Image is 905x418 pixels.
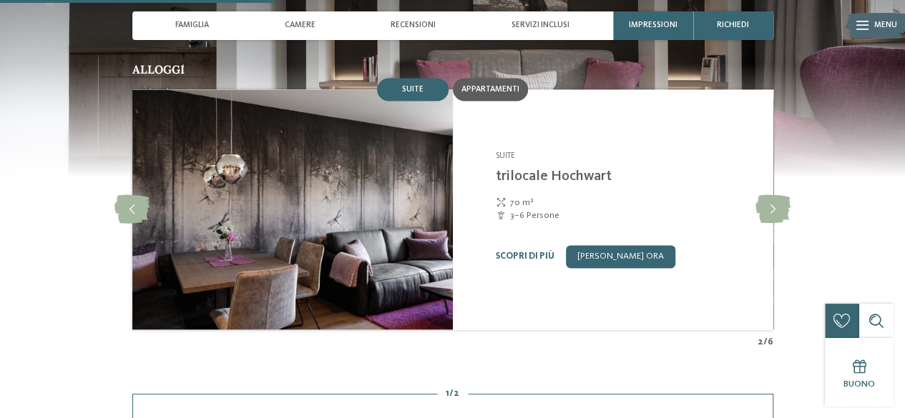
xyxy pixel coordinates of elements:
[496,252,554,261] a: Scopri di più
[461,85,519,94] span: Appartamenti
[391,21,436,30] span: Recensioni
[446,387,449,400] span: 1
[132,62,185,76] span: Alloggi
[449,387,454,400] span: /
[509,209,559,222] span: 3–6 Persone
[285,21,315,30] span: Camere
[758,335,763,348] span: 2
[509,196,533,209] span: 70 m²
[454,387,459,400] span: 2
[512,21,569,30] span: Servizi inclusi
[768,335,773,348] span: 6
[496,151,515,160] span: Suite
[629,21,677,30] span: Impressioni
[566,245,675,268] a: [PERSON_NAME] ora
[175,21,209,30] span: Famiglia
[717,21,749,30] span: richiedi
[132,89,453,329] img: trilocale Hochwart
[825,338,894,407] a: Buono
[402,85,424,94] span: Suite
[763,335,768,348] span: /
[496,169,612,184] a: trilocale Hochwart
[843,379,875,389] span: Buono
